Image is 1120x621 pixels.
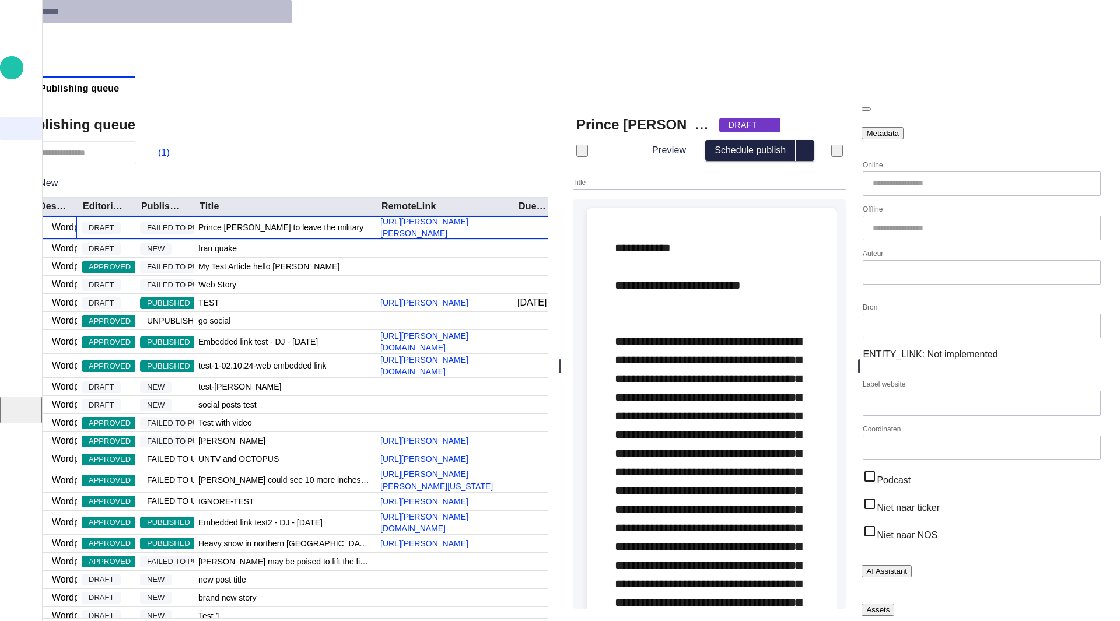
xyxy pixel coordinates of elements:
span: Houston could see 10 more inches of rain tonight as Harvey p [198,474,371,486]
p: Media [19,168,33,180]
a: [URL][PERSON_NAME] [376,538,473,549]
div: RemoteLink [381,201,436,212]
p: 13:39:24 [519,23,559,38]
span: DRAFT [82,279,121,291]
p: Wordpress Reunion [52,452,134,466]
span: Publishing queue [40,83,119,94]
span: new post title [198,574,246,585]
span: go social [198,315,230,327]
a: [URL][PERSON_NAME] [376,453,473,465]
span: APPROVED [82,336,138,348]
span: PUBLISHED [140,336,197,348]
p: Wordpress Reunion [52,278,134,292]
p: Wordpress Reunion [52,398,134,412]
span: DRAFT [82,297,121,309]
span: FAILED TO PUBLISH [140,417,227,429]
p: Publishing queue [19,121,33,133]
label: Online [863,160,883,170]
span: Story folders [19,98,33,112]
label: Offline [863,205,883,215]
span: DRAFT [82,222,121,234]
span: APPROVED [82,538,138,549]
span: Administration [19,191,33,205]
div: 3/3/2016 [517,296,547,309]
p: Wordpress Reunion [52,473,134,487]
span: brand new story [198,592,257,604]
span: Iran quake [198,243,237,254]
p: Administration [19,191,33,203]
span: NEW [140,243,171,255]
button: Metadata [862,127,904,139]
p: Wordpress Reunion [52,434,134,448]
div: Publishing status [141,201,184,212]
span: TEST [198,297,219,308]
span: DRAFT [82,399,121,411]
span: Iveta Bartošová [198,435,265,447]
span: UNPUBLISHED [140,316,212,325]
p: Wordpress Reunion [52,536,134,550]
span: FAILED TO PUBLISH [140,261,227,273]
span: Social Media [19,285,33,299]
span: PUBLISHED [140,517,197,528]
p: Wordpress Reunion [52,380,134,394]
p: Editorial Admin [19,308,33,320]
button: Schedule publish [705,140,796,161]
a: [URL][PERSON_NAME] [376,297,473,308]
span: Podcast [877,475,911,485]
p: Wordpress Reunion [52,314,134,328]
div: SPublishing queue [19,76,140,99]
p: Octopus [19,378,33,390]
span: My Test Article hello dolly [198,261,339,272]
span: APPROVED [82,315,138,327]
span: APPROVED [82,436,138,447]
span: social posts test [198,399,257,411]
span: Web Story [198,279,236,290]
span: NEW [140,574,171,585]
span: PUBLISHED [140,297,197,309]
span: FAILED TO UNPUBLISH [140,454,244,464]
label: Bron [863,303,877,313]
span: AI Assistant [19,355,33,369]
p: Wordpress Reunion [52,573,134,587]
p: Wordpress Reunion [52,359,134,373]
span: PUBLISHED [140,360,197,372]
p: Publishing queue KKK [19,145,33,156]
button: AI Assistant [862,565,912,577]
span: AI Assistant [866,567,907,576]
p: GMT+02:00 [563,27,601,37]
span: Media-test with filter [19,215,33,229]
button: New [19,173,79,194]
a: [URL][PERSON_NAME] [376,496,473,507]
span: UNTV and OCTOPUS [198,453,279,465]
a: [URL][PERSON_NAME] [376,435,473,447]
span: APPROVED [82,360,138,372]
p: Wordpress Reunion [52,555,134,569]
label: Title [573,178,586,188]
span: FAILED TO UNPUBLISH [140,496,244,506]
div: ENTITY_LINK : Not implemented [863,348,1100,362]
p: AI Assistant [19,355,33,366]
span: NEW [140,381,171,393]
span: Publishing queue [19,121,33,135]
span: FAILED TO UNPUBLISH [140,475,244,485]
button: select publish option [796,140,814,161]
div: Title [199,201,219,212]
p: Wordpress Reunion [52,494,134,508]
div: Destination [39,201,68,212]
span: Niet naar NOS [877,530,937,540]
label: Label website [863,380,905,390]
p: My OctopusX [19,261,33,273]
button: (1) [141,142,175,163]
span: DRAFT [82,243,121,255]
span: Heavy snow in northern Japan [198,538,371,549]
span: DRAFT [82,381,121,393]
span: Niet naar ticker [877,503,940,513]
span: My OctopusX [19,261,33,275]
span: APPROVED [82,261,138,273]
p: Wordpress Reunion [52,259,134,273]
span: FAILED TO PUBLISH [140,222,227,234]
a: [URL][PERSON_NAME][DOMAIN_NAME] [376,511,513,534]
p: Wordpress Reunion [52,591,134,605]
span: IGNORE-TEST [198,496,254,507]
p: Social Media [19,285,33,296]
